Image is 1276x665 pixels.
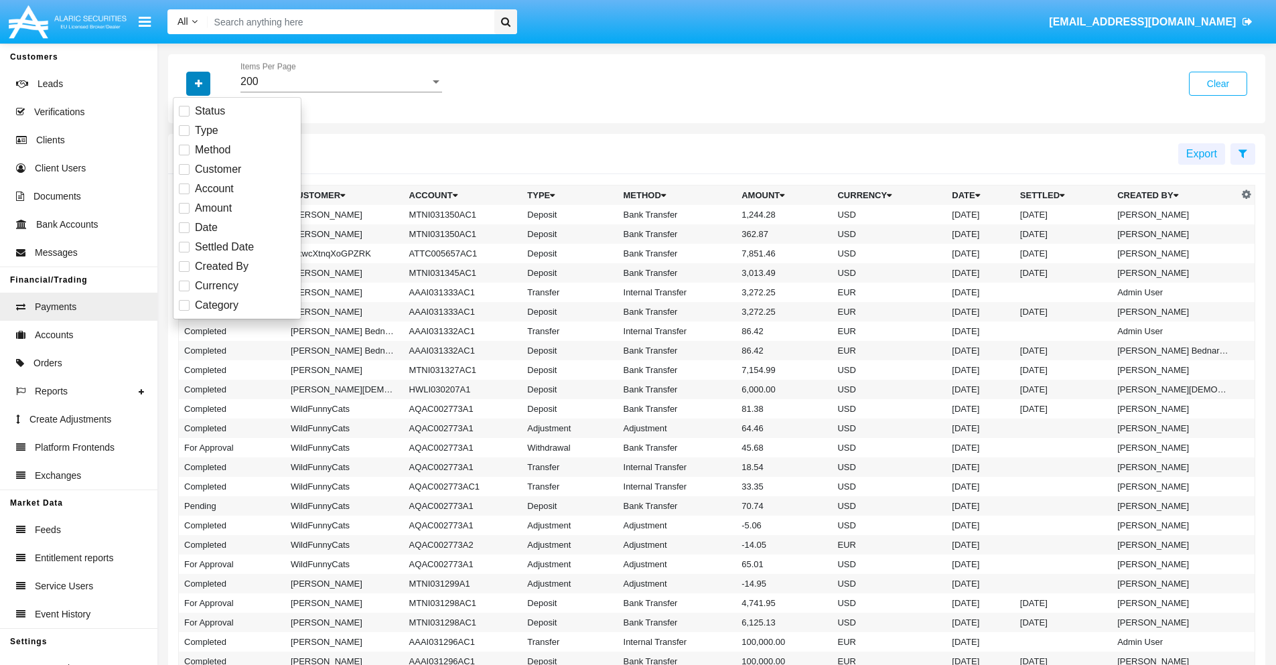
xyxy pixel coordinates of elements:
td: Completed [179,399,285,419]
span: Entitlement reports [35,551,114,565]
td: Admin User [1112,632,1238,652]
td: EUR [832,283,946,302]
td: [PERSON_NAME] [1112,419,1238,438]
td: [DATE] [946,205,1015,224]
td: MTNI031345AC1 [404,263,522,283]
td: AAAI031332AC1 [404,341,522,360]
td: [PERSON_NAME] [285,593,404,613]
td: 65.01 [736,555,832,574]
span: Currency [195,278,238,294]
td: USD [832,496,946,516]
td: Adjustment [522,574,618,593]
span: Messages [35,246,78,260]
span: Reports [35,384,68,398]
td: USD [832,360,946,380]
td: 6,125.13 [736,613,832,632]
td: Bank Transfer [618,496,737,516]
td: WildFunnyCats [285,516,404,535]
td: -14.95 [736,574,832,593]
td: Adjustment [522,516,618,535]
td: USD [832,224,946,244]
span: Settled Date [195,239,254,255]
td: [DATE] [946,302,1015,321]
td: WildFunnyCats [285,457,404,477]
td: [DATE] [946,380,1015,399]
td: USD [832,593,946,613]
td: Adjustment [618,555,737,574]
span: Method [195,142,230,158]
td: [DATE] [946,496,1015,516]
th: Created By [1112,186,1238,206]
td: [DATE] [946,341,1015,360]
td: Completed [179,632,285,652]
td: [PERSON_NAME] [285,574,404,593]
td: [DATE] [1015,380,1112,399]
td: HWLI030207A1 [404,380,522,399]
td: Deposit [522,399,618,419]
th: Method [618,186,737,206]
td: For Approval [179,593,285,613]
td: [DATE] [946,244,1015,263]
td: [PERSON_NAME] [1112,477,1238,496]
td: Deposit [522,224,618,244]
td: Bank Transfer [618,380,737,399]
td: 3,013.49 [736,263,832,283]
td: Deposit [522,205,618,224]
td: [PERSON_NAME] BednarNotEnoughMoney [285,321,404,341]
td: MTNI031350AC1 [404,224,522,244]
span: Export [1186,148,1217,159]
td: Completed [179,360,285,380]
td: Bank Transfer [618,205,737,224]
td: 18.54 [736,457,832,477]
td: [DATE] [1015,224,1112,244]
td: [PERSON_NAME] BednarNotEnoughMoney [1112,341,1238,360]
td: AAAI031333AC1 [404,283,522,302]
span: Orders [33,356,62,370]
th: Settled [1015,186,1112,206]
td: AQAC002773AC1 [404,477,522,496]
td: [PERSON_NAME] [1112,224,1238,244]
td: Completed [179,477,285,496]
td: Bank Transfer [618,244,737,263]
td: 64.46 [736,419,832,438]
th: Currency [832,186,946,206]
td: [PERSON_NAME] [1112,360,1238,380]
td: 7,851.46 [736,244,832,263]
td: [DATE] [1015,360,1112,380]
th: Account [404,186,522,206]
td: AQAC002773A1 [404,516,522,535]
td: Completed [179,516,285,535]
td: Deposit [522,244,618,263]
td: Completed [179,419,285,438]
td: 45.68 [736,438,832,457]
td: 86.42 [736,341,832,360]
td: [DATE] [946,321,1015,341]
td: Bank Transfer [618,224,737,244]
td: Transfer [522,632,618,652]
td: For Approval [179,613,285,632]
td: EUR [832,321,946,341]
td: [PERSON_NAME] [1112,593,1238,613]
span: Feeds [35,523,61,537]
td: Deposit [522,263,618,283]
td: [PERSON_NAME] [285,205,404,224]
td: OkwcXtnqXoGPZRK [285,244,404,263]
td: AAAI031333AC1 [404,302,522,321]
th: Amount [736,186,832,206]
td: [DATE] [946,632,1015,652]
td: USD [832,380,946,399]
td: Deposit [522,496,618,516]
td: 7,154.99 [736,360,832,380]
td: MTNI031299A1 [404,574,522,593]
td: USD [832,419,946,438]
td: [DATE] [946,574,1015,593]
td: Completed [179,341,285,360]
td: [PERSON_NAME][DEMOGRAPHIC_DATA] [285,380,404,399]
td: Adjustment [618,419,737,438]
td: [PERSON_NAME] [1112,574,1238,593]
td: Bank Transfer [618,341,737,360]
td: Bank Transfer [618,399,737,419]
td: ATTC005657AC1 [404,244,522,263]
span: Created By [195,258,249,275]
td: Transfer [522,457,618,477]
